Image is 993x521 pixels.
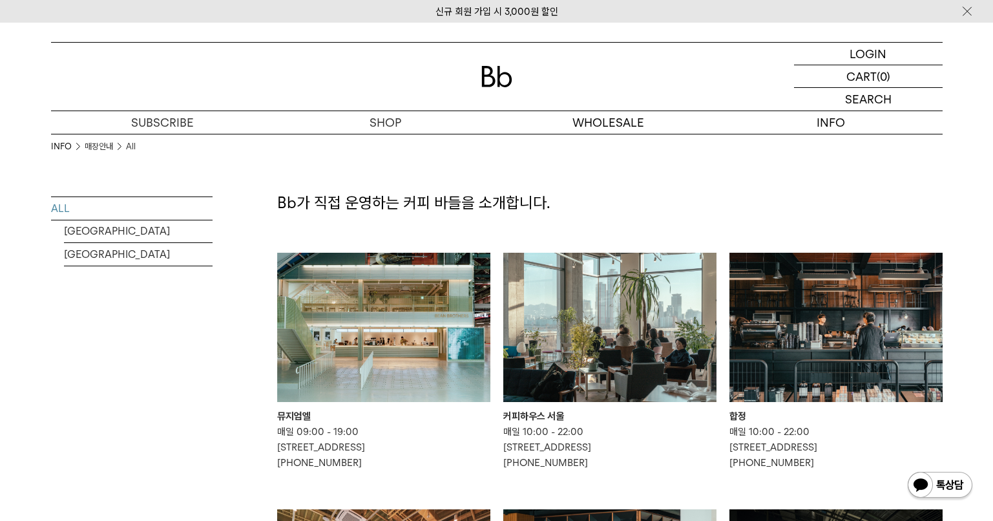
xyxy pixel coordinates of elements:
a: 커피하우스 서울 커피하우스 서울 매일 10:00 - 22:00[STREET_ADDRESS][PHONE_NUMBER] [503,253,716,471]
a: SUBSCRIBE [51,111,274,134]
a: ALL [51,197,213,220]
a: LOGIN [794,43,943,65]
p: (0) [877,65,890,87]
p: 매일 10:00 - 22:00 [STREET_ADDRESS] [PHONE_NUMBER] [503,424,716,471]
p: 매일 09:00 - 19:00 [STREET_ADDRESS] [PHONE_NUMBER] [277,424,490,471]
a: All [126,140,136,153]
a: 뮤지엄엘 뮤지엄엘 매일 09:00 - 19:00[STREET_ADDRESS][PHONE_NUMBER] [277,253,490,471]
img: 로고 [481,66,512,87]
div: 합정 [729,409,943,424]
a: SHOP [274,111,497,134]
p: INFO [720,111,943,134]
a: 합정 합정 매일 10:00 - 22:00[STREET_ADDRESS][PHONE_NUMBER] [729,253,943,471]
div: 커피하우스 서울 [503,409,716,424]
a: [GEOGRAPHIC_DATA] [64,243,213,266]
a: [GEOGRAPHIC_DATA] [64,220,213,242]
p: SEARCH [845,88,892,111]
a: 신규 회원 가입 시 3,000원 할인 [435,6,558,17]
img: 합정 [729,253,943,402]
p: Bb가 직접 운영하는 커피 바들을 소개합니다. [277,192,943,214]
img: 커피하우스 서울 [503,253,716,402]
a: CART (0) [794,65,943,88]
li: INFO [51,140,85,153]
p: CART [846,65,877,87]
p: LOGIN [850,43,886,65]
p: WHOLESALE [497,111,720,134]
p: 매일 10:00 - 22:00 [STREET_ADDRESS] [PHONE_NUMBER] [729,424,943,471]
img: 뮤지엄엘 [277,253,490,402]
div: 뮤지엄엘 [277,409,490,424]
a: 매장안내 [85,140,113,153]
img: 카카오톡 채널 1:1 채팅 버튼 [906,471,974,502]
